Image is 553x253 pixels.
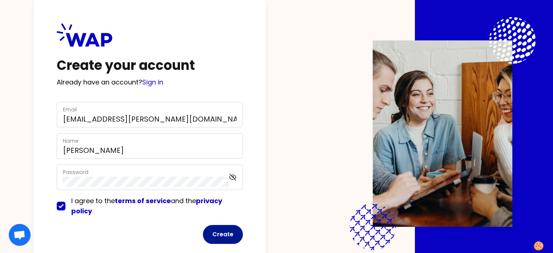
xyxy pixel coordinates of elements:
[57,58,243,73] h1: Create your account
[203,225,243,244] button: Create
[63,137,79,145] label: Name
[71,196,222,216] span: I agree to the and the
[9,224,31,246] div: Aprire la chat
[115,196,171,205] a: terms of service
[63,169,88,176] label: Password
[373,40,512,227] img: Description
[142,78,163,87] a: Sign in
[57,77,243,87] p: Already have an account?
[63,106,77,113] label: Email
